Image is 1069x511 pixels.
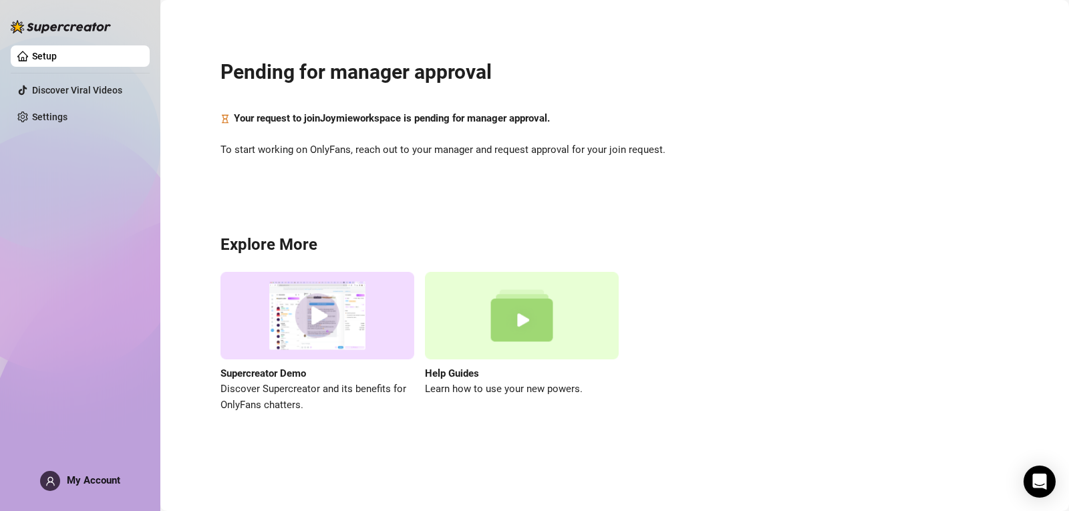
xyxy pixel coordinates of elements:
[220,59,1009,85] h2: Pending for manager approval
[45,476,55,486] span: user
[220,367,306,379] strong: Supercreator Demo
[220,142,1009,158] span: To start working on OnlyFans, reach out to your manager and request approval for your join request.
[67,474,120,486] span: My Account
[220,234,1009,256] h3: Explore More
[1024,466,1056,498] div: Open Intercom Messenger
[425,272,619,413] a: Help GuidesLearn how to use your new powers.
[220,111,230,127] span: hourglass
[220,272,414,359] img: supercreator demo
[220,381,414,413] span: Discover Supercreator and its benefits for OnlyFans chatters.
[425,272,619,359] img: help guides
[425,367,479,379] strong: Help Guides
[425,381,619,397] span: Learn how to use your new powers.
[32,112,67,122] a: Settings
[32,85,122,96] a: Discover Viral Videos
[220,272,414,413] a: Supercreator DemoDiscover Supercreator and its benefits for OnlyFans chatters.
[234,112,550,124] strong: Your request to join Joymie workspace is pending for manager approval.
[11,20,111,33] img: logo-BBDzfeDw.svg
[32,51,57,61] a: Setup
